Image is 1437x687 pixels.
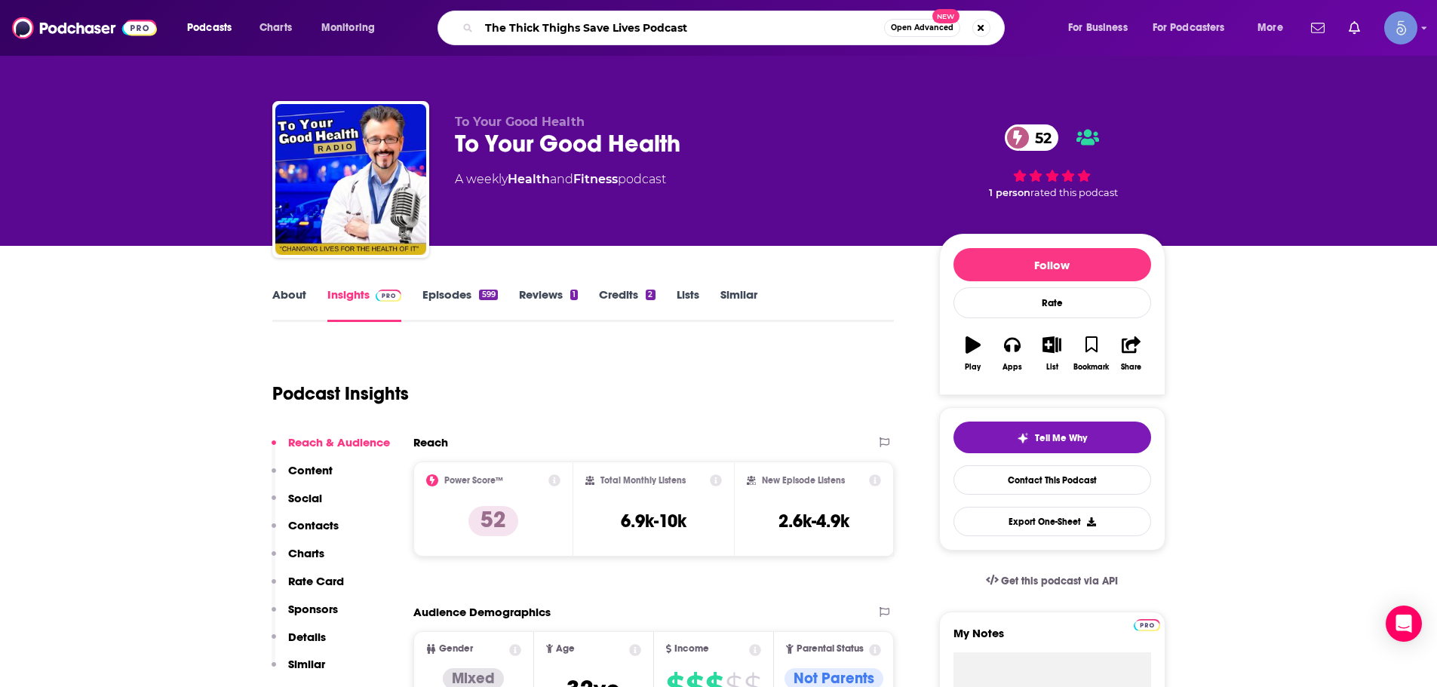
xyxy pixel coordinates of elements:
[1384,11,1417,44] span: Logged in as Spiral5-G1
[599,287,655,322] a: Credits2
[1046,363,1058,372] div: List
[778,510,849,532] h3: 2.6k-4.9k
[1111,327,1150,381] button: Share
[884,19,960,37] button: Open AdvancedNew
[272,546,324,574] button: Charts
[600,475,686,486] h2: Total Monthly Listens
[272,287,306,322] a: About
[797,644,864,654] span: Parental Status
[1121,363,1141,372] div: Share
[508,172,550,186] a: Health
[1020,124,1059,151] span: 52
[288,574,344,588] p: Rate Card
[1343,15,1366,41] a: Show notifications dropdown
[468,506,518,536] p: 52
[272,602,338,630] button: Sponsors
[674,644,709,654] span: Income
[1247,16,1302,40] button: open menu
[953,287,1151,318] div: Rate
[187,17,232,38] span: Podcasts
[455,170,666,189] div: A weekly podcast
[422,287,497,322] a: Episodes599
[1384,11,1417,44] button: Show profile menu
[1001,575,1118,587] span: Get this podcast via API
[288,657,325,671] p: Similar
[275,104,426,255] img: To Your Good Health
[677,287,699,322] a: Lists
[621,510,686,532] h3: 6.9k-10k
[1032,327,1071,381] button: List
[177,16,251,40] button: open menu
[953,422,1151,453] button: tell me why sparkleTell Me Why
[272,574,344,602] button: Rate Card
[413,435,448,449] h2: Reach
[1035,432,1087,444] span: Tell Me Why
[12,14,157,42] img: Podchaser - Follow, Share and Rate Podcasts
[1003,363,1022,372] div: Apps
[272,518,339,546] button: Contacts
[272,630,326,658] button: Details
[272,491,322,519] button: Social
[321,17,375,38] span: Monitoring
[1068,17,1128,38] span: For Business
[250,16,301,40] a: Charts
[556,644,575,654] span: Age
[1134,617,1160,631] a: Pro website
[1257,17,1283,38] span: More
[993,327,1032,381] button: Apps
[1005,124,1059,151] a: 52
[519,287,578,322] a: Reviews1
[1030,187,1118,198] span: rated this podcast
[479,290,497,300] div: 599
[1017,432,1029,444] img: tell me why sparkle
[1305,15,1331,41] a: Show notifications dropdown
[939,115,1165,208] div: 52 1 personrated this podcast
[288,435,390,449] p: Reach & Audience
[1072,327,1111,381] button: Bookmark
[452,11,1019,45] div: Search podcasts, credits, & more...
[272,435,390,463] button: Reach & Audience
[965,363,981,372] div: Play
[953,327,993,381] button: Play
[288,491,322,505] p: Social
[272,657,325,685] button: Similar
[953,507,1151,536] button: Export One-Sheet
[272,382,409,405] h1: Podcast Insights
[720,287,757,322] a: Similar
[1058,16,1147,40] button: open menu
[550,172,573,186] span: and
[953,465,1151,495] a: Contact This Podcast
[311,16,395,40] button: open menu
[570,290,578,300] div: 1
[455,115,585,129] span: To Your Good Health
[1134,619,1160,631] img: Podchaser Pro
[762,475,845,486] h2: New Episode Listens
[288,463,333,477] p: Content
[989,187,1030,198] span: 1 person
[376,290,402,302] img: Podchaser Pro
[953,248,1151,281] button: Follow
[1153,17,1225,38] span: For Podcasters
[272,463,333,491] button: Content
[439,644,473,654] span: Gender
[479,16,884,40] input: Search podcasts, credits, & more...
[327,287,402,322] a: InsightsPodchaser Pro
[891,24,953,32] span: Open Advanced
[1386,606,1422,642] div: Open Intercom Messenger
[932,9,960,23] span: New
[646,290,655,300] div: 2
[953,626,1151,652] label: My Notes
[1073,363,1109,372] div: Bookmark
[259,17,292,38] span: Charts
[413,605,551,619] h2: Audience Demographics
[288,630,326,644] p: Details
[1143,16,1247,40] button: open menu
[288,518,339,532] p: Contacts
[288,546,324,560] p: Charts
[444,475,503,486] h2: Power Score™
[288,602,338,616] p: Sponsors
[1384,11,1417,44] img: User Profile
[974,563,1131,600] a: Get this podcast via API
